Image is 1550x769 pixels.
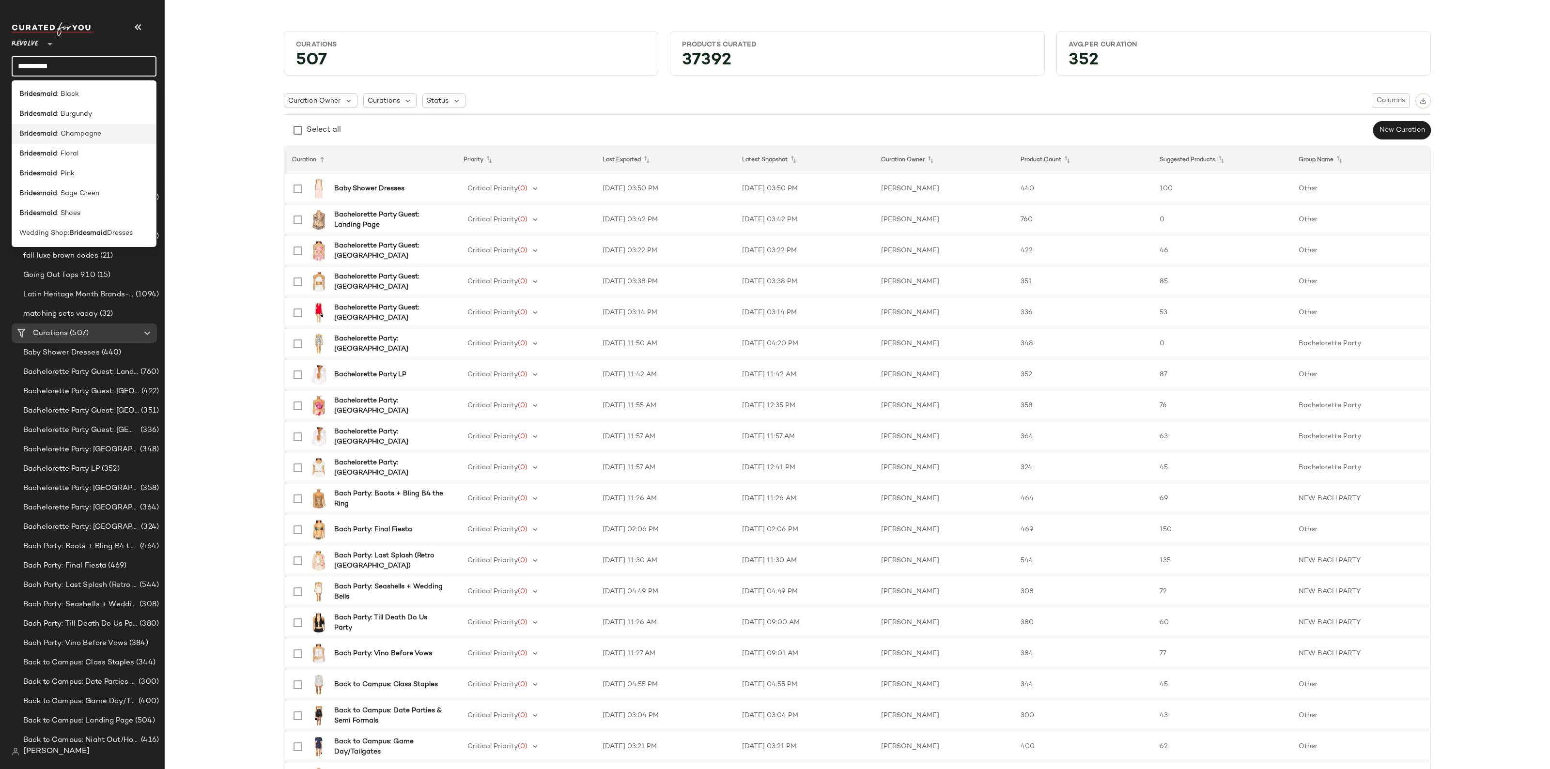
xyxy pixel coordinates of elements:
span: Critical Priority [467,650,518,657]
th: Priority [456,146,595,173]
td: [PERSON_NAME] [873,328,1012,359]
td: Other [1291,235,1430,266]
b: Bach Party: Till Death Do Us Party [334,613,444,633]
th: Suggested Products [1152,146,1291,173]
td: 87 [1152,359,1291,390]
td: Other [1291,359,1430,390]
img: PGEO-WD37_V1.jpg [309,334,328,354]
span: : Champagne [57,129,101,139]
button: New Curation [1373,121,1431,139]
td: 384 [1013,638,1152,669]
td: 358 [1013,390,1152,421]
td: 63 [1152,421,1291,452]
td: [PERSON_NAME] [873,731,1012,762]
td: 469 [1013,514,1152,545]
span: : Shoes [57,208,80,218]
b: Back to Campus: Class Staples [334,679,438,690]
td: [DATE] 11:27 AM [595,638,734,669]
td: [DATE] 03:38 PM [734,266,873,297]
td: 76 [1152,390,1291,421]
img: ROFR-WS337_V1.jpg [309,489,328,508]
td: 348 [1013,328,1152,359]
span: Back to Campus: Date Parties & Semi Formals [23,677,137,688]
b: Back to Campus: Game Day/Tailgates [334,737,444,757]
span: Going Out Tops 9.10 [23,270,95,281]
span: Critical Priority [467,340,518,347]
span: Back to Campus: Landing Page [23,715,133,726]
img: SDYS-WS188_V1.jpg [309,644,328,663]
span: Bachelorette Party LP [23,463,100,475]
td: [PERSON_NAME] [873,235,1012,266]
td: [PERSON_NAME] [873,607,1012,638]
b: Bach Party: Last Splash (Retro [GEOGRAPHIC_DATA]) [334,551,444,571]
td: [PERSON_NAME] [873,669,1012,700]
td: Other [1291,297,1430,328]
span: Critical Priority [467,464,518,471]
b: Bach Party: Final Fiesta [334,524,412,535]
span: Bach Party: Final Fiesta [23,560,106,571]
span: Curations [368,96,400,106]
img: YLLR-WX5_V1.jpg [309,520,328,539]
th: Group Name [1291,146,1430,173]
td: 300 [1013,700,1152,731]
td: 0 [1152,204,1291,235]
td: [PERSON_NAME] [873,483,1012,514]
td: Bachelorette Party [1291,421,1430,452]
span: Wedding Shop: [19,228,69,238]
span: (0) [518,247,527,254]
b: Bach Party: Seashells + Wedding Bells [334,582,444,602]
td: [DATE] 11:55 AM [595,390,734,421]
div: 352 [1061,53,1426,71]
td: [PERSON_NAME] [873,173,1012,204]
span: : Burgundy [57,109,92,119]
img: SDYS-WS194_V1.jpg [309,396,328,415]
td: [DATE] 11:57 AM [595,421,734,452]
td: [DATE] 11:30 AM [595,545,734,576]
span: Bach Party: Vino Before Vows [23,638,127,649]
img: LSPA-WS51_V1.jpg [309,365,328,384]
span: (422) [139,386,159,397]
button: Columns [1372,93,1410,108]
span: Curations [33,328,68,339]
td: 43 [1152,700,1291,731]
td: [DATE] 11:42 AM [734,359,873,390]
td: [PERSON_NAME] [873,204,1012,235]
div: Avg.per Curation [1069,40,1419,49]
span: Bachelorette Party Guest: [GEOGRAPHIC_DATA] [23,386,139,397]
td: [DATE] 03:42 PM [595,204,734,235]
b: Bridesmaid [69,228,107,238]
span: (0) [518,557,527,564]
span: Critical Priority [467,526,518,533]
div: Select all [307,124,341,136]
span: [PERSON_NAME] [23,746,90,757]
span: (469) [106,560,126,571]
span: Critical Priority [467,681,518,688]
img: SPDW-WD2944_V1.jpg [309,675,328,694]
td: [DATE] 09:00 AM [734,607,873,638]
span: : Pink [57,169,75,179]
span: Bachelorette Party: [GEOGRAPHIC_DATA] [23,502,138,513]
td: 150 [1152,514,1291,545]
span: (344) [134,657,155,668]
span: (336) [139,425,159,436]
th: Latest Snapshot [734,146,873,173]
td: 352 [1013,359,1152,390]
span: (0) [518,526,527,533]
span: : Black [57,89,79,99]
span: Bach Party: Till Death Do Us Party [23,618,138,630]
span: Dresses [107,228,133,238]
td: [DATE] 04:49 PM [734,576,873,607]
th: Product Count [1013,146,1152,173]
b: Bridesmaid [19,169,57,179]
b: Bachelorette Party Guest: Landing Page [334,210,444,230]
span: fall luxe brown codes [23,250,98,261]
img: svg%3e [12,748,19,755]
span: Status [427,96,449,106]
span: Back to Campus: Class Staples [23,657,134,668]
td: 46 [1152,235,1291,266]
td: NEW BACH PARTY [1291,638,1430,669]
span: (0) [518,216,527,223]
span: Bachelorette Party: [GEOGRAPHIC_DATA] [23,483,139,494]
span: (300) [137,677,159,688]
span: (0) [518,588,527,595]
